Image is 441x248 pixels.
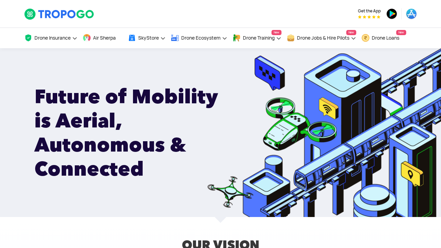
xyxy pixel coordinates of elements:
a: Drone Insurance [24,28,78,48]
img: App Raking [358,15,380,19]
span: Drone Loans [372,35,399,41]
a: Drone Ecosystem [171,28,227,48]
a: Drone TrainingNew [233,28,281,48]
img: ic_playstore.png [386,8,397,19]
span: Drone Insurance [34,35,71,41]
span: New [396,30,406,35]
a: Air Sherpa [83,28,123,48]
h1: Future of Mobility is Aerial, Autonomous & Connected [34,84,239,181]
a: Drone LoansNew [361,28,406,48]
span: SkyStore [138,35,159,41]
span: New [271,30,281,35]
span: Drone Jobs & Hire Pilots [297,35,349,41]
span: Drone Ecosystem [181,35,220,41]
img: ic_appstore.png [406,8,417,19]
span: New [346,30,356,35]
span: Get the App [358,8,381,14]
a: Drone Jobs & Hire PilotsNew [287,28,356,48]
span: Air Sherpa [93,35,116,41]
img: TropoGo Logo [24,8,95,20]
span: Drone Training [243,35,275,41]
a: SkyStore [128,28,166,48]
